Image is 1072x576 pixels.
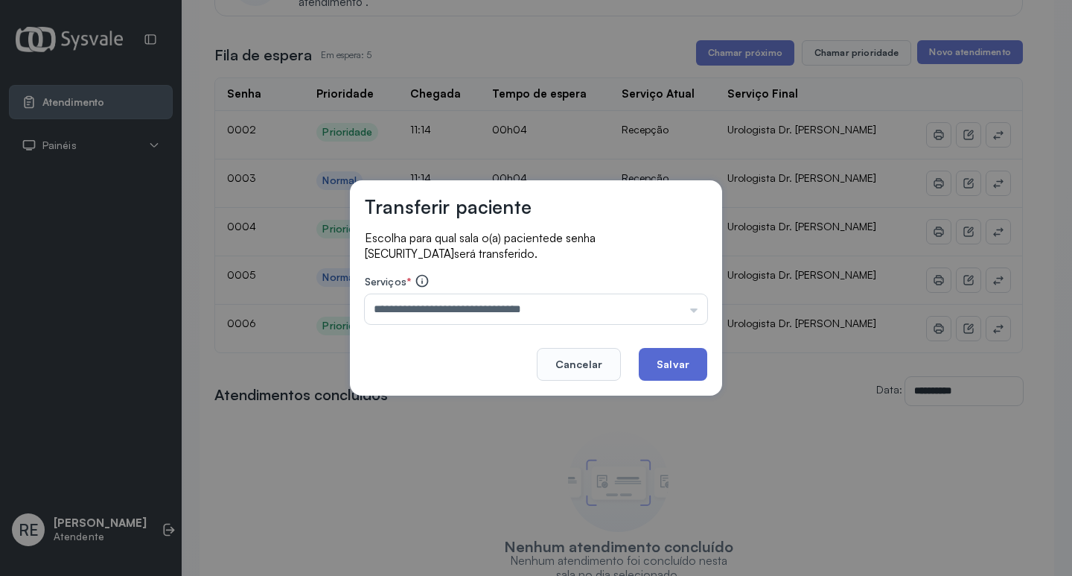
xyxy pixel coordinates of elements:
[365,231,596,261] span: de senha [SECURITY_DATA]
[639,348,707,381] button: Salvar
[365,275,406,288] span: Serviços
[365,195,532,218] h3: Transferir paciente
[537,348,621,381] button: Cancelar
[365,230,707,262] p: Escolha para qual sala o(a) paciente será transferido.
